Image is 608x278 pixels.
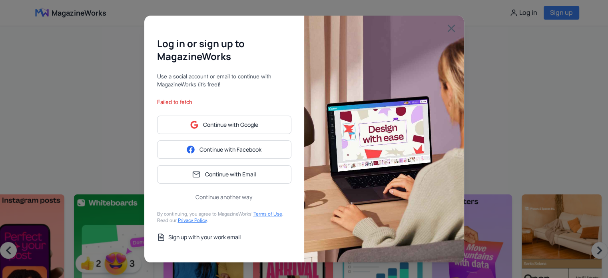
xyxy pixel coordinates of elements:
h2: Log in or sign up to MagazineWorks [157,37,291,63]
button: Continue another way [157,193,291,201]
a: Terms of Use [253,211,282,217]
img: Design with ease [304,16,464,262]
span: Continue with Email [205,170,256,178]
button: Continue with Facebook [157,140,291,159]
a: Privacy Policy [178,217,207,223]
button: Continue with Google [157,116,291,134]
button: Sign up with your work email [157,233,291,241]
span: Continue with Google [203,121,258,129]
p: Failed to fetch [157,98,291,106]
span: Continue with Facebook [199,146,261,154]
p: Use a social account or email to continue with MagazineWorks (it’s free)! [157,72,291,88]
p: By continuing, you agree to MagazineWorks’ . Read our . [157,211,291,224]
button: Continue with Email [157,165,291,184]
